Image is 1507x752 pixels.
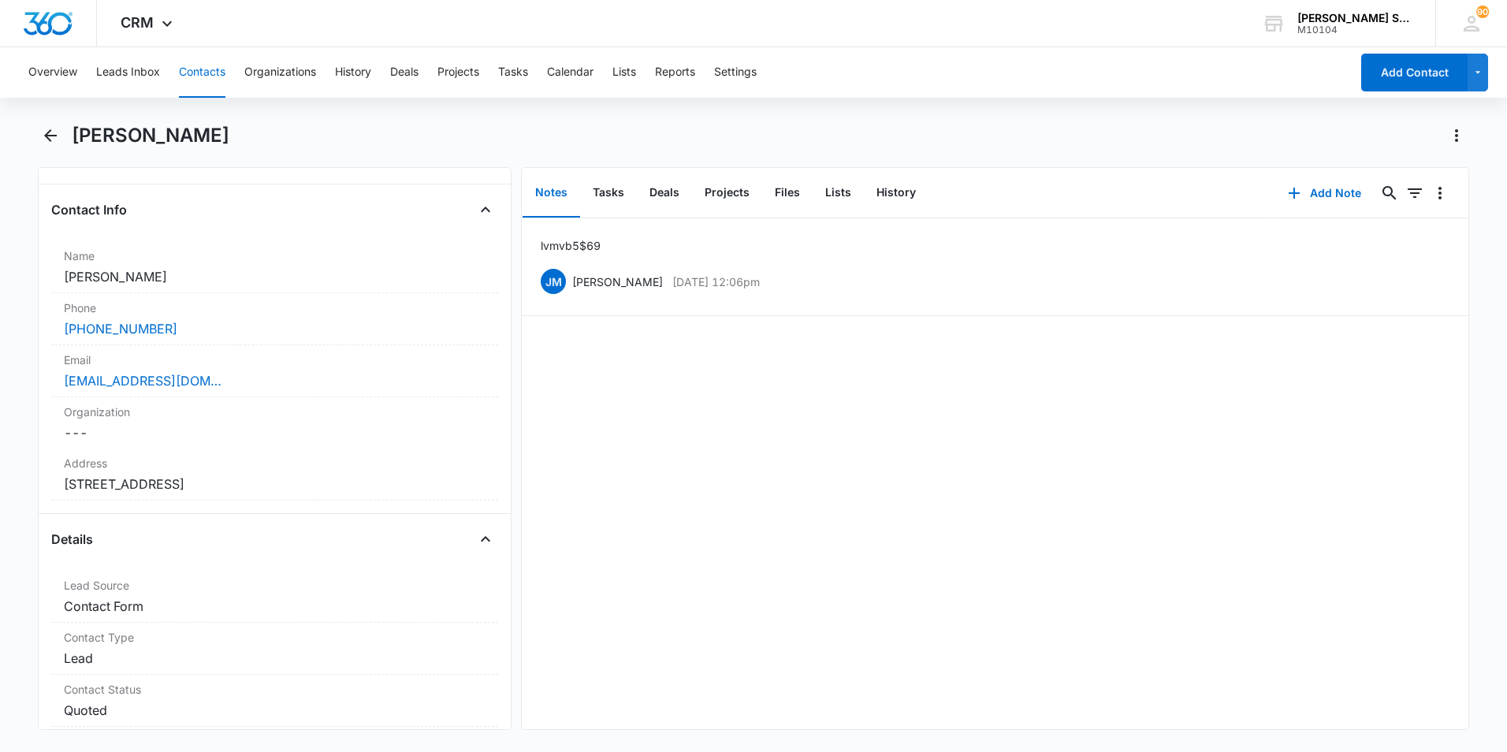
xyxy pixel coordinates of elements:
button: Files [762,169,813,218]
div: account name [1297,12,1412,24]
label: Address [64,455,486,471]
button: Settings [714,47,757,98]
dd: Lead [64,649,486,668]
button: Contacts [179,47,225,98]
button: History [864,169,928,218]
dd: Quoted [64,701,486,720]
h1: [PERSON_NAME] [72,124,229,147]
button: Leads Inbox [96,47,160,98]
div: Name[PERSON_NAME] [51,241,498,293]
button: Organizations [244,47,316,98]
button: Lists [612,47,636,98]
div: Address[STREET_ADDRESS] [51,449,498,501]
button: Reports [655,47,695,98]
a: [EMAIL_ADDRESS][DOMAIN_NAME] [64,371,221,390]
label: Organization [64,404,486,420]
div: account id [1297,24,1412,35]
button: Projects [692,169,762,218]
button: Overview [28,47,77,98]
span: CRM [121,14,154,31]
button: Calendar [547,47,593,98]
div: Contact StatusQuoted [51,675,498,727]
div: Email[EMAIL_ADDRESS][DOMAIN_NAME] [51,345,498,397]
button: Filters [1402,181,1427,206]
button: Actions [1444,123,1469,148]
button: Add Contact [1361,54,1468,91]
button: Search... [1377,181,1402,206]
button: Deals [390,47,419,98]
dd: --- [64,423,486,442]
span: JM [541,269,566,294]
label: Lead Source [64,577,486,594]
button: Deals [637,169,692,218]
h4: Contact Info [51,200,127,219]
div: Lead SourceContact Form [51,571,498,623]
button: Back [38,123,62,148]
label: Name [64,248,486,264]
label: Contact Status [64,681,486,698]
div: Organization--- [51,397,498,449]
button: Lists [813,169,864,218]
dd: Contact Form [64,597,486,616]
button: Projects [437,47,479,98]
a: [PHONE_NUMBER] [64,319,177,338]
p: [PERSON_NAME] [572,274,663,290]
button: History [335,47,371,98]
button: Add Note [1272,174,1377,212]
label: Email [64,352,486,368]
dd: [PERSON_NAME] [64,267,486,286]
label: Contact Type [64,629,486,646]
button: Tasks [498,47,528,98]
label: Phone [64,300,486,316]
dd: [STREET_ADDRESS] [64,475,486,493]
button: Overflow Menu [1427,181,1453,206]
p: lvm vb5 $69 [541,237,601,254]
button: Notes [523,169,580,218]
h4: Details [51,530,93,549]
button: Close [473,197,498,222]
div: Phone[PHONE_NUMBER] [51,293,498,345]
p: [DATE] 12:06pm [672,274,760,290]
div: Contact TypeLead [51,623,498,675]
div: notifications count [1476,6,1489,18]
button: Tasks [580,169,637,218]
span: 90 [1476,6,1489,18]
button: Close [473,527,498,552]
